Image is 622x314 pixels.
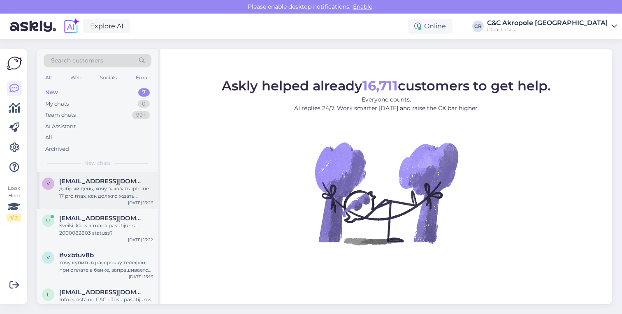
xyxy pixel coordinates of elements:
[350,3,375,10] span: Enable
[128,237,153,243] div: [DATE] 13:22
[46,217,50,224] span: u
[59,222,153,237] div: Sveiki, kāds ir mana pasūtijuma 2000082803 statuss?
[222,78,551,94] span: Askly helped already customers to get help.
[138,88,150,97] div: 7
[59,215,145,222] span: ulukst@gmail.com
[45,122,76,131] div: AI Assistant
[222,95,551,113] p: Everyone counts. AI replies 24/7. Work smarter [DATE] and raise the CX bar higher.
[84,159,111,167] span: New chats
[51,56,103,65] span: Search customers
[7,55,22,71] img: Askly Logo
[408,19,453,34] div: Online
[487,20,608,26] div: C&C Akropole [GEOGRAPHIC_DATA]
[129,274,153,280] div: [DATE] 13:16
[46,254,50,261] span: v
[134,72,151,83] div: Email
[487,26,608,33] div: iDeal Latvija
[46,180,50,187] span: v
[59,259,153,274] div: хочу купить в рассрочку телефон, при оплате в банке, запрашивается вся сумма. что я делаю не так?
[44,72,53,83] div: All
[83,19,130,33] a: Explore AI
[312,119,460,267] img: No Chat active
[47,291,50,298] span: l
[45,88,58,97] div: New
[128,200,153,206] div: [DATE] 13:26
[45,134,52,142] div: All
[7,214,21,222] div: 1 / 3
[69,72,83,83] div: Web
[98,72,118,83] div: Socials
[45,145,69,153] div: Archived
[487,20,617,33] a: C&C Akropole [GEOGRAPHIC_DATA]iDeal Latvija
[138,100,150,108] div: 0
[59,185,153,200] div: добрый день, хочу заказать Iphone 17 pro max, как должго ждать доставку?
[59,296,153,311] div: Info epastā no C&C - Jūsu pasūtījums #2000085066
[45,111,76,119] div: Team chats
[59,178,145,185] span: vega17@inbox.lv
[59,289,145,296] span: lacoste8@inbox.lv
[132,111,150,119] div: 99+
[362,78,398,94] b: 16,711
[59,252,94,259] span: #vxbtuv8b
[7,185,21,222] div: Look Here
[472,21,484,32] div: CR
[63,18,80,35] img: explore-ai
[45,100,69,108] div: My chats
